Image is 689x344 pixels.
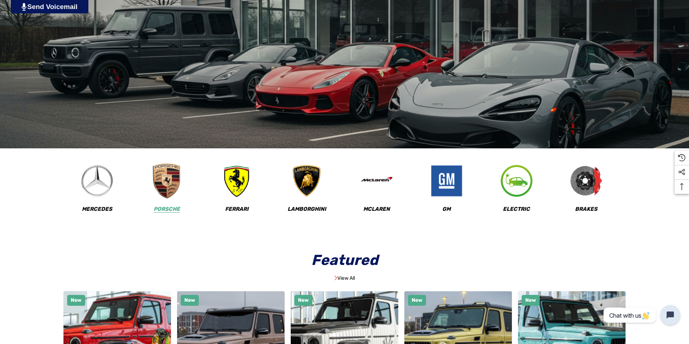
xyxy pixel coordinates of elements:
span: New [184,297,195,303]
a: Image Device GM [412,165,481,221]
a: Image Device Lamborghini [272,165,341,221]
a: Image Device Ferrari [202,165,271,221]
img: Image Device [430,165,463,197]
span: New [298,297,309,303]
span: Mercedes [82,206,112,213]
span: Ferrari [225,206,249,213]
span: Featured [306,252,383,269]
span: New [412,297,422,303]
span: Lamborghini [288,206,326,213]
a: Image Device Electric [482,165,551,221]
span: Electric [503,206,530,213]
span: Brakes [575,206,597,213]
span: New [525,297,536,303]
img: Image Device [500,165,533,197]
span: GM [442,206,451,213]
span: McLaren [363,206,390,213]
img: Image Device [570,165,602,197]
a: Image Device McLaren [342,165,411,221]
a: Image Device Mercedes [63,165,132,221]
img: Image Device [360,165,393,197]
svg: Social Media [678,169,685,176]
span: New [71,297,82,303]
a: Image Device Brakes [552,165,621,221]
svg: Recently Viewed [678,154,685,161]
a: View All [334,275,355,281]
svg: Top [675,183,689,190]
img: Image Device [220,165,253,197]
img: Image Device [290,165,323,197]
img: Image Banner [334,275,337,280]
span: Porsche [154,206,180,213]
img: PjwhLS0gR2VuZXJhdG9yOiBHcmF2aXQuaW8gLS0+PHN2ZyB4bWxucz0iaHR0cDovL3d3dy53My5vcmcvMjAwMC9zdmciIHhtb... [22,3,26,11]
img: Image Device [81,165,113,197]
img: Image Device [149,163,185,199]
a: Image Device Porsche [132,165,201,221]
